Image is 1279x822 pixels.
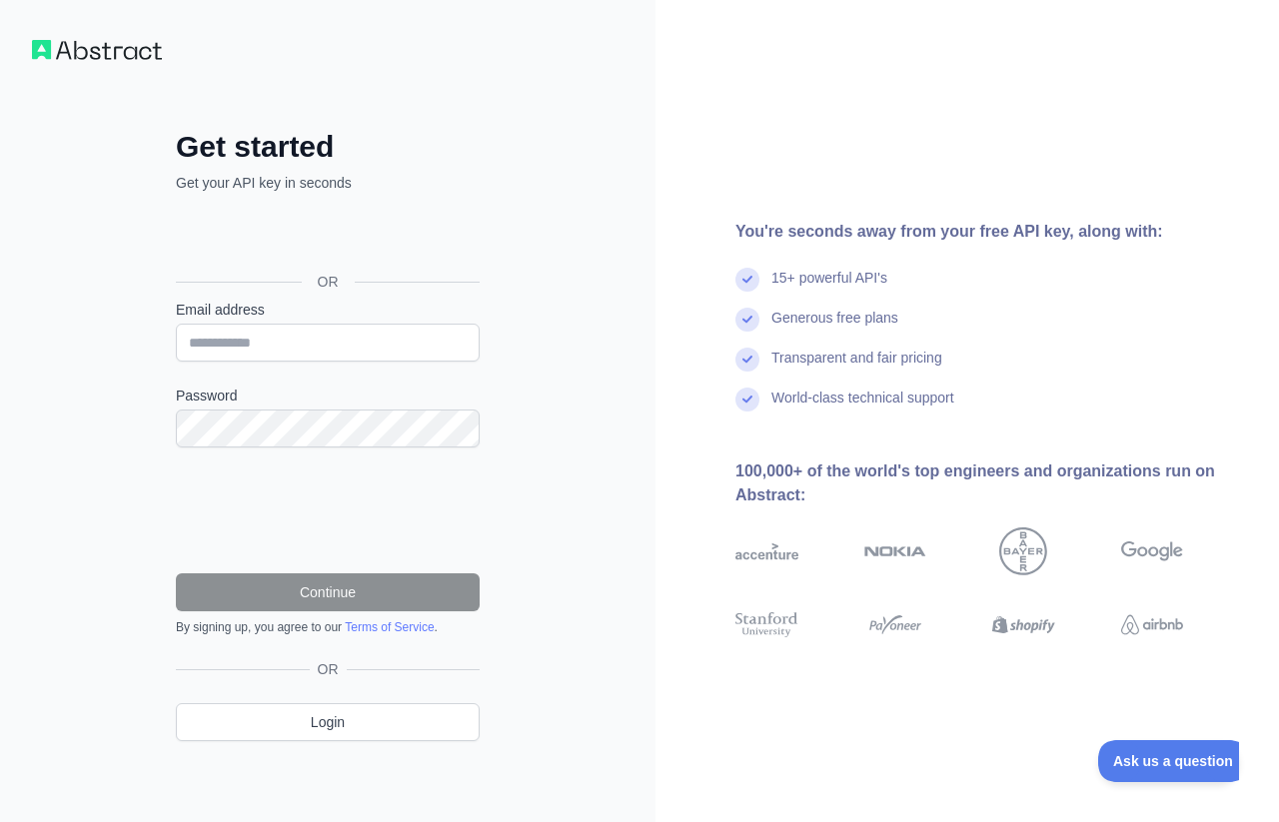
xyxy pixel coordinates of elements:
[176,300,480,320] label: Email address
[771,388,954,427] div: World-class technical support
[999,527,1047,575] img: bayer
[771,348,942,388] div: Transparent and fair pricing
[735,220,1247,244] div: You're seconds away from your free API key, along with:
[771,268,887,308] div: 15+ powerful API's
[310,659,347,679] span: OR
[735,459,1247,507] div: 100,000+ of the world's top engineers and organizations run on Abstract:
[735,388,759,411] img: check mark
[32,40,162,60] img: Workflow
[735,527,798,575] img: accenture
[176,173,480,193] p: Get your API key in seconds
[345,620,434,634] a: Terms of Service
[1121,609,1184,640] img: airbnb
[735,268,759,292] img: check mark
[176,703,480,741] a: Login
[176,215,476,259] div: Se connecter avec Google. S'ouvre dans un nouvel onglet.
[864,609,927,640] img: payoneer
[771,308,898,348] div: Generous free plans
[302,272,355,292] span: OR
[176,129,480,165] h2: Get started
[864,527,927,575] img: nokia
[735,348,759,372] img: check mark
[1098,740,1239,782] iframe: Toggle Customer Support
[1121,527,1184,575] img: google
[176,386,480,406] label: Password
[735,609,798,640] img: stanford university
[176,471,480,549] iframe: reCAPTCHA
[176,573,480,611] button: Continue
[992,609,1055,640] img: shopify
[176,619,480,635] div: By signing up, you agree to our .
[735,308,759,332] img: check mark
[166,215,486,259] iframe: Bouton "Se connecter avec Google"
